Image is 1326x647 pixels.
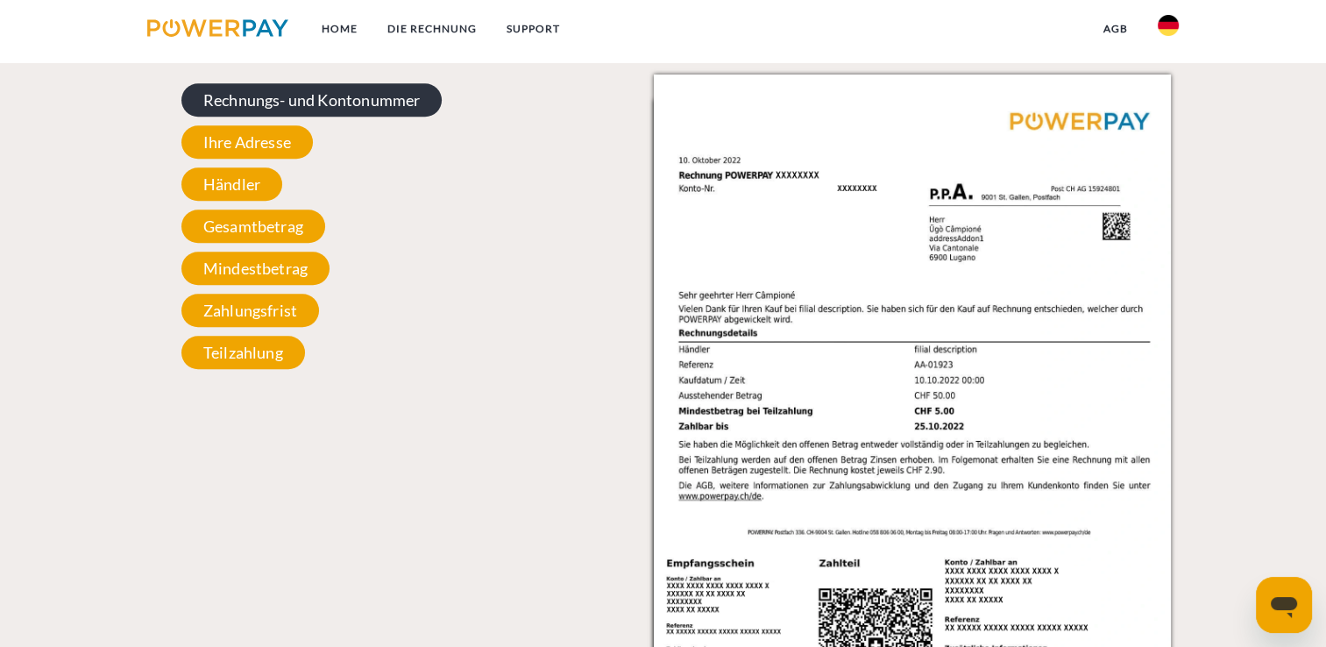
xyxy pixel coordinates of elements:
[181,336,305,369] span: Teilzahlung
[181,167,282,201] span: Händler
[307,13,372,45] a: Home
[147,19,288,37] img: logo-powerpay.svg
[1158,15,1179,36] img: de
[181,294,319,327] span: Zahlungsfrist
[181,252,330,285] span: Mindestbetrag
[181,125,313,159] span: Ihre Adresse
[181,210,325,243] span: Gesamtbetrag
[1088,13,1143,45] a: agb
[492,13,575,45] a: SUPPORT
[181,83,443,117] span: Rechnungs- und Kontonummer
[372,13,492,45] a: DIE RECHNUNG
[1256,577,1312,633] iframe: Schaltfläche zum Öffnen des Messaging-Fensters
